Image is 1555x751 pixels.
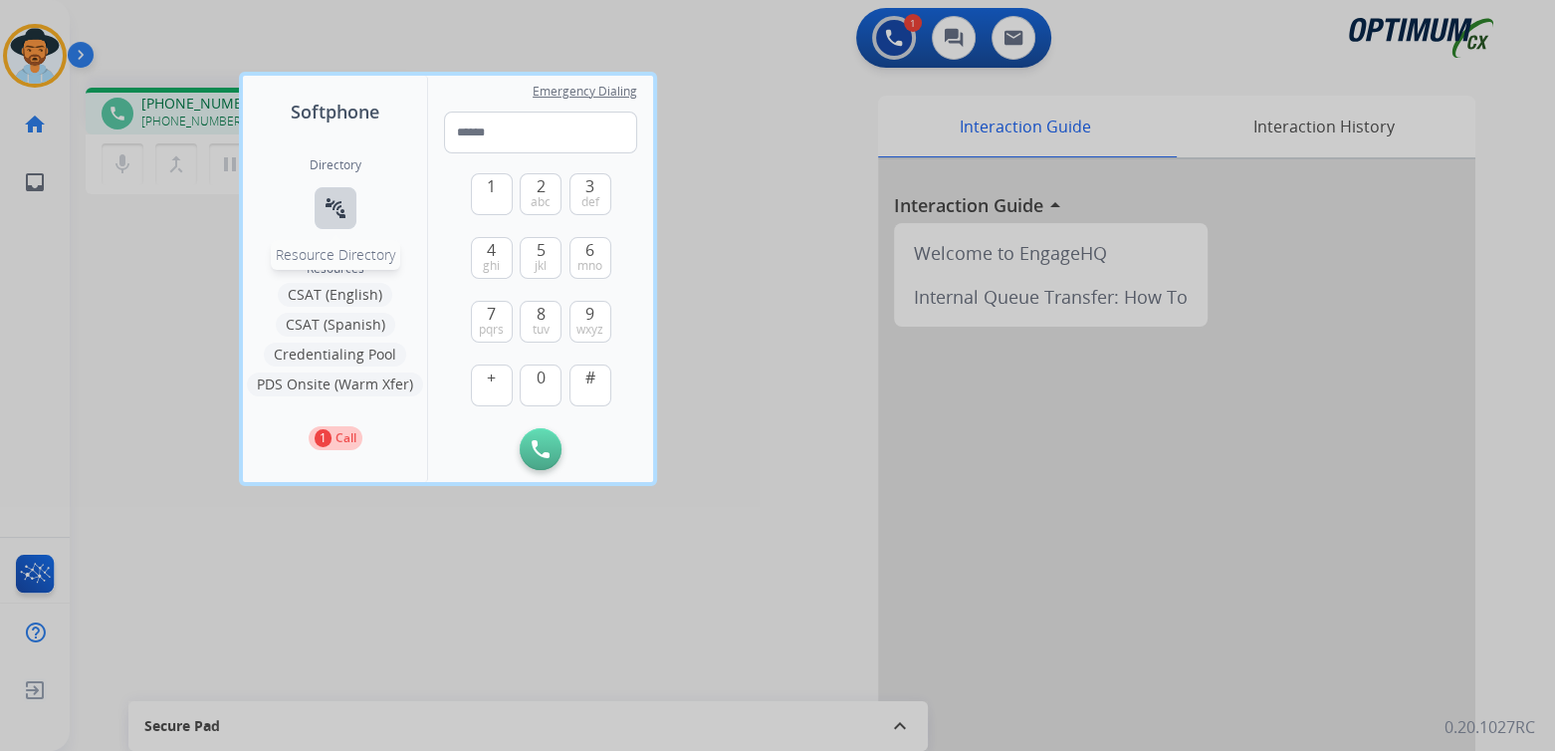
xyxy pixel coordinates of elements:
p: 0.20.1027RC [1444,715,1535,739]
span: Emergency Dialing [533,84,637,100]
span: 0 [537,366,546,389]
span: mno [577,258,602,274]
span: abc [531,194,551,210]
span: def [581,194,599,210]
button: 3def [569,173,611,215]
span: 6 [585,238,594,262]
p: Call [335,429,356,447]
mat-icon: connect_without_contact [324,196,347,220]
span: 7 [487,302,496,326]
span: 9 [585,302,594,326]
button: 1 [471,173,513,215]
span: 1 [487,174,496,198]
span: pqrs [479,322,504,338]
span: tuv [533,322,550,338]
span: ghi [483,258,500,274]
span: 5 [537,238,546,262]
button: 0 [520,365,561,406]
button: 5jkl [520,237,561,279]
span: + [487,366,496,389]
span: jkl [535,258,547,274]
span: Softphone [291,98,379,125]
h2: Directory [310,157,361,173]
button: PDS Onsite (Warm Xfer) [247,373,423,396]
span: 4 [487,238,496,262]
button: 4ghi [471,237,513,279]
button: 1Call [309,426,362,450]
span: Resource Directory [276,245,395,264]
img: call-button [532,440,550,458]
button: # [569,365,611,406]
p: 1 [315,429,332,447]
button: CSAT (Spanish) [276,313,395,337]
button: 8tuv [520,301,561,343]
span: 3 [585,174,594,198]
button: 2abc [520,173,561,215]
button: CSAT (English) [278,283,392,307]
span: # [585,366,595,389]
span: 8 [537,302,546,326]
button: 7pqrs [471,301,513,343]
button: Resource Directory [315,187,356,229]
button: 6mno [569,237,611,279]
button: Credentialing Pool [264,343,406,367]
span: 2 [537,174,546,198]
button: 9wxyz [569,301,611,343]
button: + [471,365,513,406]
span: wxyz [576,322,603,338]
